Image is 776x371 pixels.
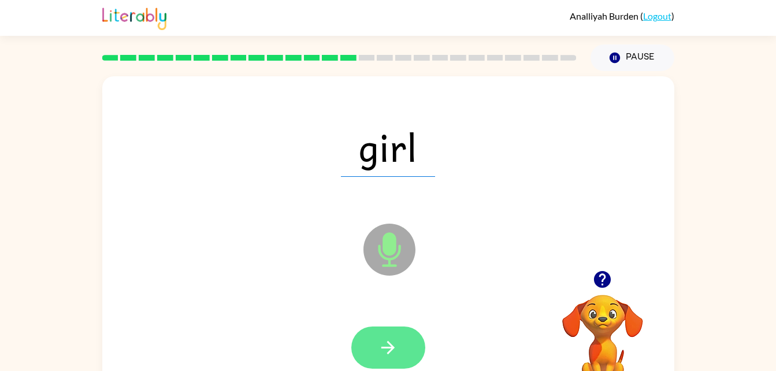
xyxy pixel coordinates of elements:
a: Logout [643,10,671,21]
button: Pause [591,44,674,71]
img: Literably [102,5,166,30]
span: girl [341,117,435,177]
div: ( ) [570,10,674,21]
span: Analliyah Burden [570,10,640,21]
